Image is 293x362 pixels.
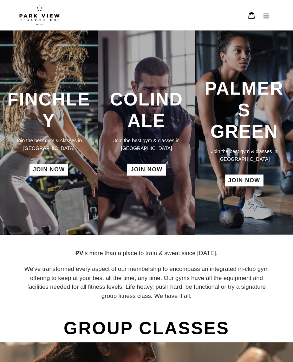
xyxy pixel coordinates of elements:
[259,7,274,23] button: Menu
[62,314,231,342] span: GROUP CLASSES
[202,148,286,163] p: Join the best gym & classes in [GEOGRAPHIC_DATA]
[105,137,188,152] p: Join the best gym & classes in [GEOGRAPHIC_DATA]
[19,5,60,25] img: Park view health clubs is a gym near you.
[19,249,274,258] p: is more than a place to train & sweat since [DATE].
[75,250,83,257] strong: PV
[127,164,165,176] a: JOIN NOW: Colindale Membership
[105,89,188,132] h3: COLINDALE
[19,265,274,300] p: We've transformed every aspect of our membership to encompass an integrated in-club gym offering ...
[30,164,68,176] a: JOIN NOW: Finchley Membership
[225,175,263,186] a: JOIN NOW: Palmers Green Membership
[7,89,91,132] h3: FINCHLEY
[202,78,286,142] h3: PALMERS GREEN
[7,137,91,152] p: Join the best gym & classes in [GEOGRAPHIC_DATA]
